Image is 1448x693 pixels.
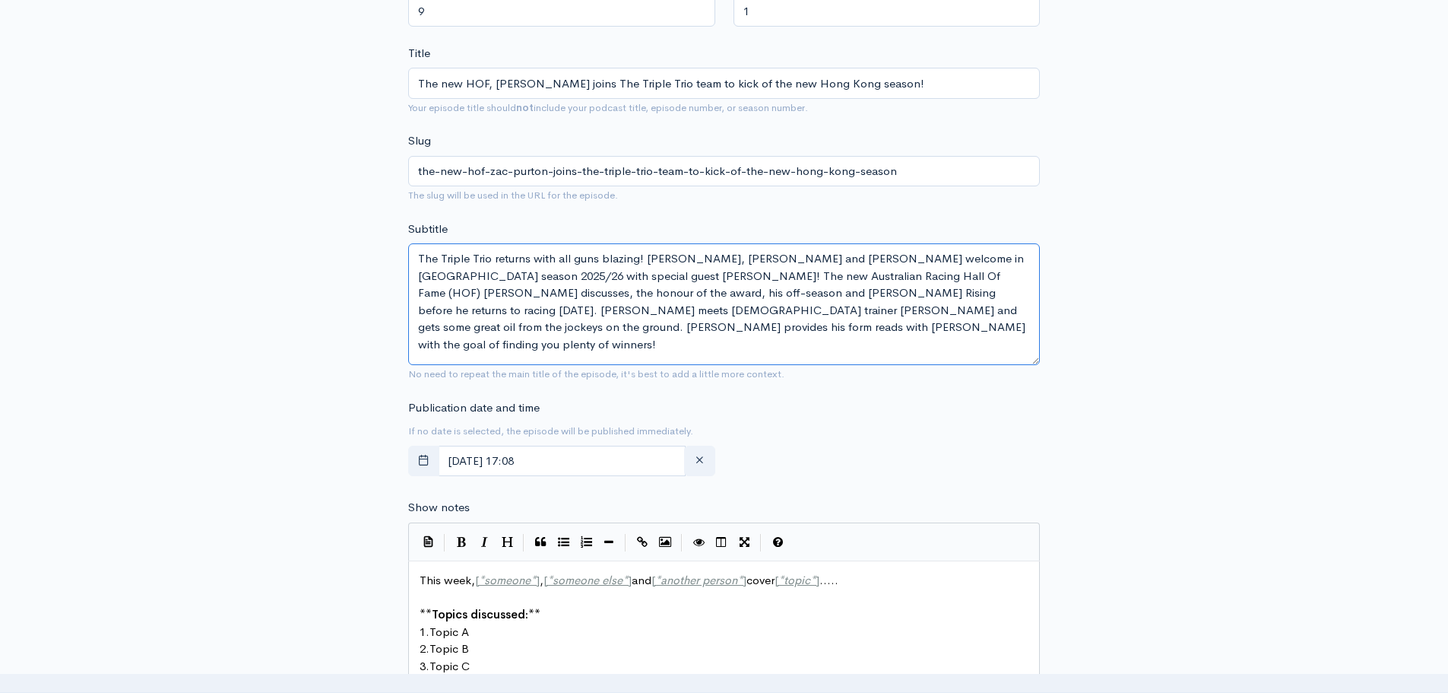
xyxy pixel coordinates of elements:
[523,534,524,552] i: |
[450,531,473,554] button: Bold
[496,531,518,554] button: Heading
[408,446,439,477] button: toggle
[484,573,531,587] span: someone
[733,531,756,554] button: Toggle Fullscreen
[536,573,540,587] span: ]
[681,534,683,552] i: |
[432,607,528,621] span: Topics discussed:
[420,659,429,673] span: 3.
[784,573,810,587] span: topic
[429,625,469,639] span: Topic A
[775,573,778,587] span: [
[408,424,693,437] small: If no date is selected, the episode will be published immediately.
[408,399,540,417] label: Publication date and time
[429,641,469,656] span: Topic B
[408,189,618,202] small: The slug will be used in the URL for the episode.
[631,531,654,554] button: Create Link
[597,531,620,554] button: Insert Horizontal Line
[684,446,715,477] button: clear
[766,531,789,554] button: Markdown Guide
[473,531,496,554] button: Italic
[408,221,448,238] label: Subtitle
[408,499,470,517] label: Show notes
[553,573,623,587] span: someone else
[417,530,439,553] button: Insert Show Notes Template
[408,367,784,380] small: No need to repeat the main title of the episode, it's best to add a little more context.
[651,573,655,587] span: [
[628,573,632,587] span: ]
[710,531,733,554] button: Toggle Side by Side
[408,156,1040,187] input: title-of-episode
[475,573,479,587] span: [
[516,101,534,114] strong: not
[760,534,762,552] i: |
[429,659,470,673] span: Topic C
[687,531,710,554] button: Toggle Preview
[420,641,429,656] span: 2.
[661,573,737,587] span: another person
[575,531,597,554] button: Numbered List
[543,573,547,587] span: [
[529,531,552,554] button: Quote
[420,573,838,587] span: This week, , and cover .....
[408,132,431,150] label: Slug
[408,101,808,114] small: Your episode title should include your podcast title, episode number, or season number.
[743,573,746,587] span: ]
[408,45,430,62] label: Title
[625,534,626,552] i: |
[420,625,429,639] span: 1.
[552,531,575,554] button: Generic List
[408,68,1040,99] input: What is the episode's title?
[444,534,445,552] i: |
[816,573,819,587] span: ]
[654,531,676,554] button: Insert Image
